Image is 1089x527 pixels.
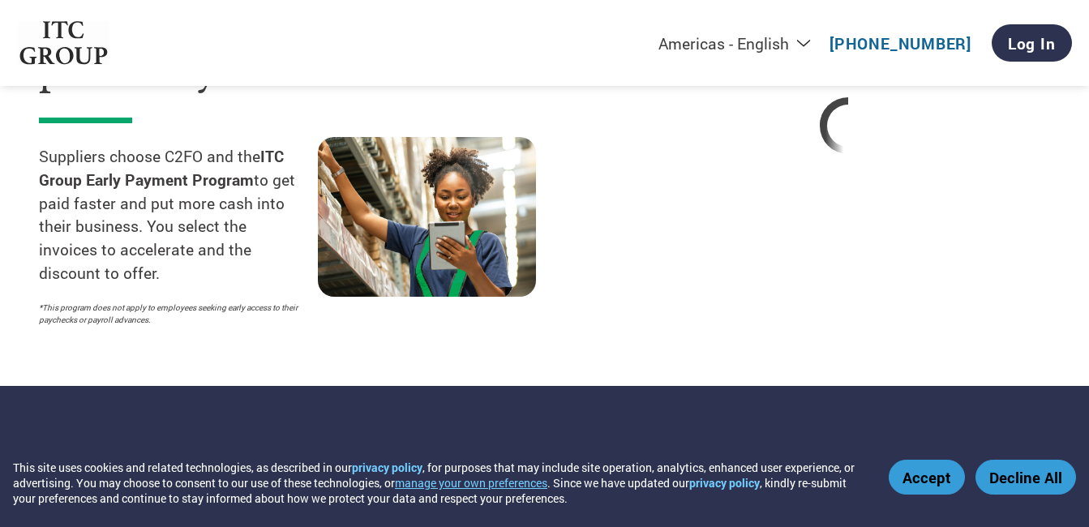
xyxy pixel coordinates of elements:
button: Accept [889,460,965,495]
p: *This program does not apply to employees seeking early access to their paychecks or payroll adva... [39,302,302,326]
a: Log In [992,24,1072,62]
img: ITC Group [18,21,110,66]
button: Decline All [975,460,1076,495]
img: supply chain worker [318,137,536,297]
a: privacy policy [689,475,760,491]
div: This site uses cookies and related technologies, as described in our , for purposes that may incl... [13,460,865,506]
strong: ITC Group Early Payment Program [39,146,284,190]
p: Suppliers choose C2FO and the to get paid faster and put more cash into their business. You selec... [39,145,318,285]
button: manage your own preferences [395,475,547,491]
a: privacy policy [352,460,422,475]
a: [PHONE_NUMBER] [830,33,971,54]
